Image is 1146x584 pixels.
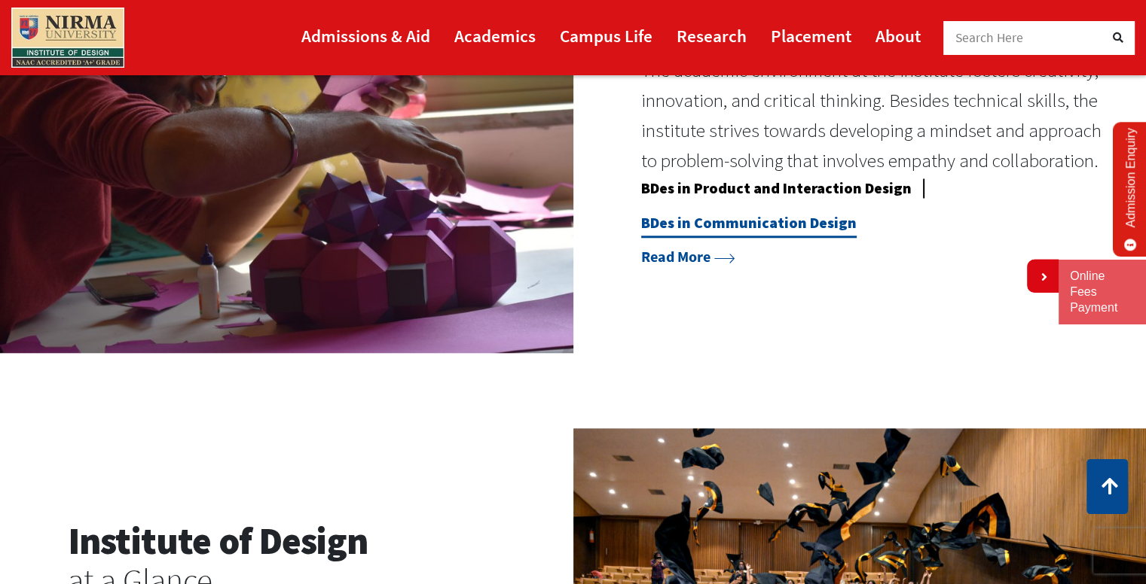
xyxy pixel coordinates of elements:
a: BDes in Product and Interaction Design [641,178,912,203]
a: About [876,19,921,53]
p: The academic environment at the institute fosters creativity, innovation, and critical thinking. ... [641,56,1109,175]
h2: Institute of Design [68,519,506,564]
a: Placement [771,19,851,53]
a: Research [677,19,747,53]
a: Read More [641,247,735,266]
a: Admissions & Aid [301,19,430,53]
img: main_logo [11,8,124,68]
span: Search Here [955,29,1024,46]
a: Academics [454,19,536,53]
a: Campus Life [560,19,652,53]
a: Online Fees Payment [1070,269,1135,315]
a: BDes in Communication Design [641,213,857,238]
